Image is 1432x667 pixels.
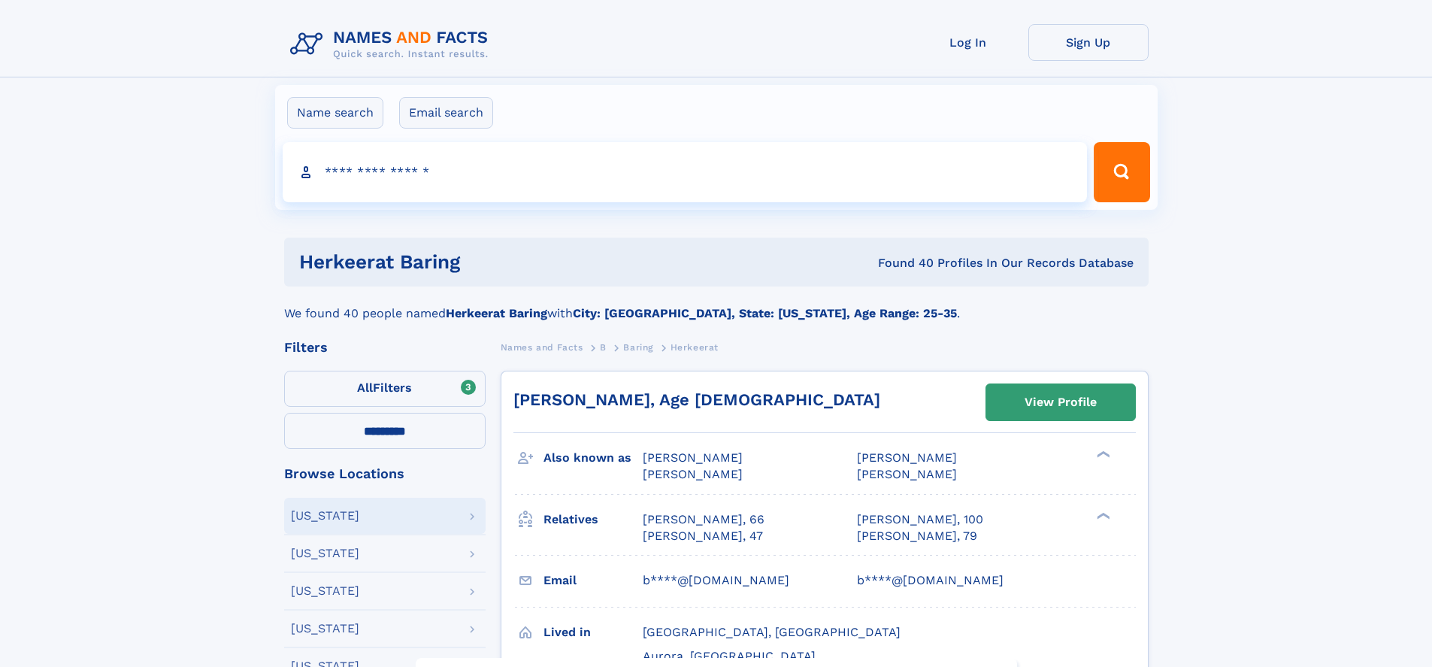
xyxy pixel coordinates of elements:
[446,306,547,320] b: Herkeerat Baring
[857,528,977,544] a: [PERSON_NAME], 79
[643,625,901,639] span: [GEOGRAPHIC_DATA], [GEOGRAPHIC_DATA]
[857,467,957,481] span: [PERSON_NAME]
[299,253,669,271] h1: Herkeerat Baring
[669,255,1134,271] div: Found 40 Profiles In Our Records Database
[1025,385,1097,420] div: View Profile
[1094,142,1149,202] button: Search Button
[573,306,957,320] b: City: [GEOGRAPHIC_DATA], State: [US_STATE], Age Range: 25-35
[600,342,607,353] span: B
[623,338,653,356] a: Baring
[643,450,743,465] span: [PERSON_NAME]
[1028,24,1149,61] a: Sign Up
[284,371,486,407] label: Filters
[284,341,486,354] div: Filters
[671,342,719,353] span: Herkeerat
[284,287,1149,323] div: We found 40 people named with .
[543,445,643,471] h3: Also known as
[1093,511,1111,520] div: ❯
[643,467,743,481] span: [PERSON_NAME]
[291,623,359,635] div: [US_STATE]
[287,97,383,129] label: Name search
[501,338,583,356] a: Names and Facts
[643,649,816,663] span: Aurora, [GEOGRAPHIC_DATA]
[399,97,493,129] label: Email search
[284,24,501,65] img: Logo Names and Facts
[1093,450,1111,459] div: ❯
[357,380,373,395] span: All
[908,24,1028,61] a: Log In
[857,511,983,528] a: [PERSON_NAME], 100
[283,142,1088,202] input: search input
[857,450,957,465] span: [PERSON_NAME]
[291,585,359,597] div: [US_STATE]
[284,467,486,481] div: Browse Locations
[291,510,359,522] div: [US_STATE]
[643,511,764,528] a: [PERSON_NAME], 66
[513,390,880,409] a: [PERSON_NAME], Age [DEMOGRAPHIC_DATA]
[643,528,763,544] a: [PERSON_NAME], 47
[600,338,607,356] a: B
[543,568,643,593] h3: Email
[291,547,359,559] div: [US_STATE]
[623,342,653,353] span: Baring
[543,620,643,645] h3: Lived in
[986,384,1135,420] a: View Profile
[543,507,643,532] h3: Relatives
